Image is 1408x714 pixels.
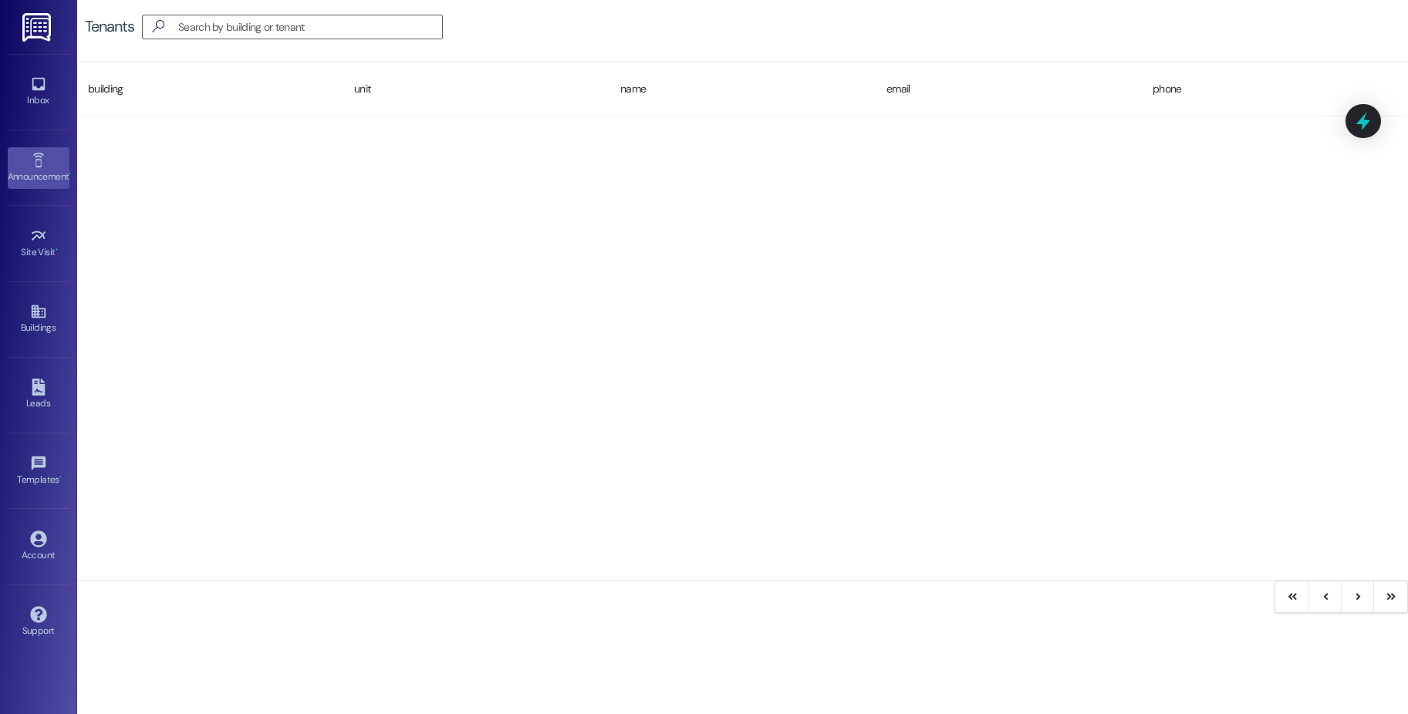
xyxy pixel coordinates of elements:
i:  [146,19,171,35]
a: Support [8,601,69,643]
a: Leads [8,374,69,416]
a: Buildings [8,298,69,340]
span: building [88,81,123,97]
span: • [59,472,62,483]
a: Inbox [8,71,69,113]
span: • [69,169,71,180]
span: name [620,81,646,97]
img: ResiDesk Logo [22,13,54,42]
a: Account [8,526,69,567]
div: Pagination Navigation [1275,581,1408,613]
span: email [886,81,910,97]
span: • [56,244,58,255]
span: phone [1153,81,1182,97]
a: Site Visit • [8,223,69,264]
a: Templates • [8,450,69,492]
span: unit [354,81,370,97]
div: Tenants [85,19,134,35]
input: Search by building or tenant [178,16,442,38]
